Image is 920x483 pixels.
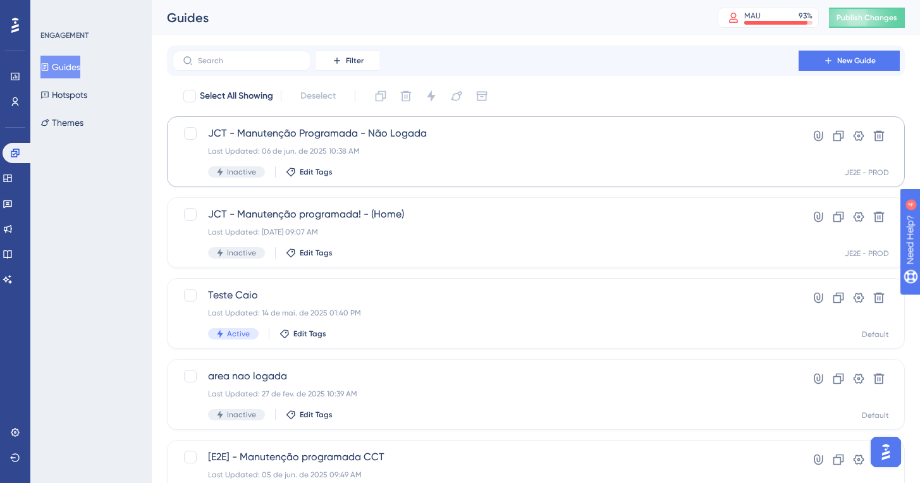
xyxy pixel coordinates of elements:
span: Deselect [300,89,336,104]
button: Hotspots [40,83,87,106]
button: Edit Tags [286,248,333,258]
span: Edit Tags [293,329,326,339]
span: Select All Showing [200,89,273,104]
button: Filter [316,51,379,71]
div: ENGAGEMENT [40,30,89,40]
button: Edit Tags [286,167,333,177]
span: JCT - Manutenção Programada - Não Logada [208,126,763,141]
span: JCT - Manutenção programada! - (Home) [208,207,763,222]
div: JE2E - PROD [845,248,889,259]
button: Edit Tags [279,329,326,339]
div: 4 [88,6,92,16]
div: Last Updated: 14 de mai. de 2025 01:40 PM [208,308,763,318]
span: area nao logada [208,369,763,384]
button: Themes [40,111,83,134]
div: Last Updated: 05 de jun. de 2025 09:49 AM [208,470,763,480]
div: Last Updated: [DATE] 09:07 AM [208,227,763,237]
div: Guides [167,9,686,27]
div: Default [862,329,889,339]
div: Last Updated: 06 de jun. de 2025 10:38 AM [208,146,763,156]
span: Inactive [227,410,256,420]
span: Edit Tags [300,167,333,177]
span: Active [227,329,250,339]
span: Teste Caio [208,288,763,303]
div: MAU [744,11,761,21]
button: Edit Tags [286,410,333,420]
button: New Guide [799,51,900,71]
span: Edit Tags [300,410,333,420]
span: Inactive [227,248,256,258]
div: Default [862,410,889,420]
span: [E2E] - Manutenção programada CCT [208,449,763,465]
div: 93 % [799,11,813,21]
iframe: UserGuiding AI Assistant Launcher [867,433,905,471]
span: Inactive [227,167,256,177]
input: Search [198,56,300,65]
span: Need Help? [30,3,79,18]
span: Filter [346,56,364,66]
button: Publish Changes [829,8,905,28]
div: JE2E - PROD [845,168,889,178]
div: Last Updated: 27 de fev. de 2025 10:39 AM [208,389,763,399]
span: New Guide [837,56,876,66]
button: Deselect [289,85,347,107]
button: Guides [40,56,80,78]
span: Publish Changes [837,13,897,23]
span: Edit Tags [300,248,333,258]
